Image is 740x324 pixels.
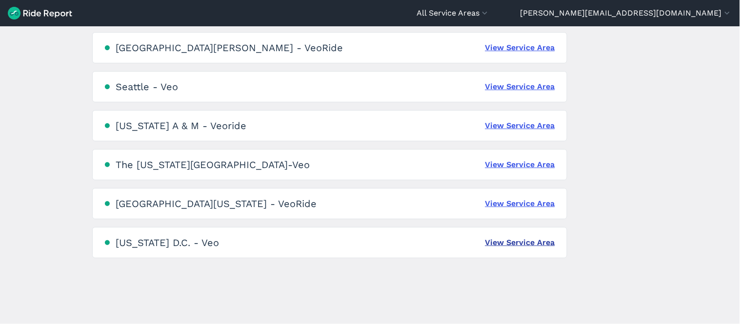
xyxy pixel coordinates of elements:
[485,42,555,54] a: View Service Area
[520,7,732,19] button: [PERSON_NAME][EMAIL_ADDRESS][DOMAIN_NAME]
[485,159,555,171] a: View Service Area
[116,198,317,210] div: [GEOGRAPHIC_DATA][US_STATE] - VeoRide
[8,7,72,19] img: Ride Report
[116,237,220,248] div: [US_STATE] D.C. - Veo
[116,159,310,171] div: The [US_STATE][GEOGRAPHIC_DATA]-Veo
[485,198,555,210] a: View Service Area
[485,120,555,132] a: View Service Area
[116,42,343,54] div: [GEOGRAPHIC_DATA][PERSON_NAME] - VeoRide
[116,120,247,132] div: [US_STATE] A & M - Veoride
[116,81,179,93] div: Seattle - Veo
[485,81,555,93] a: View Service Area
[485,237,555,248] a: View Service Area
[417,7,490,19] button: All Service Areas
